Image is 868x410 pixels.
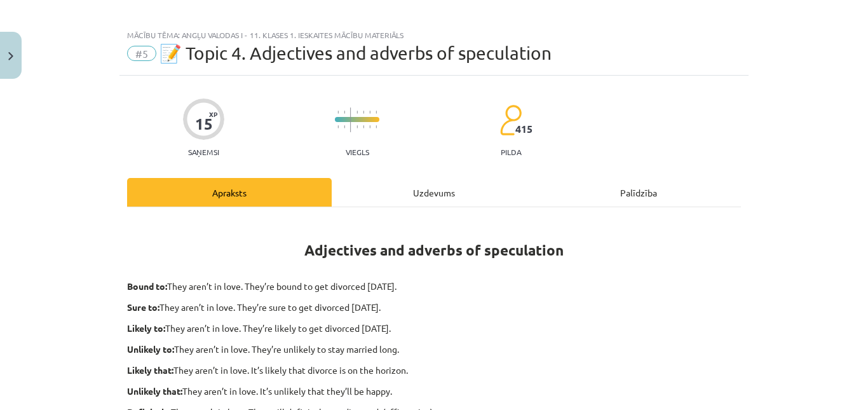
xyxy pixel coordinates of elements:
img: icon-short-line-57e1e144782c952c97e751825c79c345078a6d821885a25fce030b3d8c18986b.svg [376,125,377,128]
p: pilda [501,147,521,156]
span: XP [209,111,217,118]
img: icon-short-line-57e1e144782c952c97e751825c79c345078a6d821885a25fce030b3d8c18986b.svg [369,125,370,128]
span: 415 [515,123,532,135]
img: icon-short-line-57e1e144782c952c97e751825c79c345078a6d821885a25fce030b3d8c18986b.svg [337,111,339,114]
img: students-c634bb4e5e11cddfef0936a35e636f08e4e9abd3cc4e673bd6f9a4125e45ecb1.svg [499,104,522,136]
img: icon-short-line-57e1e144782c952c97e751825c79c345078a6d821885a25fce030b3d8c18986b.svg [376,111,377,114]
div: Mācību tēma: Angļu valodas i - 11. klases 1. ieskaites mācību materiāls [127,31,741,39]
img: icon-long-line-d9ea69661e0d244f92f715978eff75569469978d946b2353a9bb055b3ed8787d.svg [350,107,351,132]
div: Apraksts [127,178,332,207]
p: They aren’t in love. It’s likely that divorce is on the horizon. [127,364,741,377]
strong: Unlikely that: [127,385,182,397]
img: icon-short-line-57e1e144782c952c97e751825c79c345078a6d821885a25fce030b3d8c18986b.svg [363,111,364,114]
img: icon-short-line-57e1e144782c952c97e751825c79c345078a6d821885a25fce030b3d8c18986b.svg [344,111,345,114]
span: 📝 Topic 4. Adjectives and adverbs of speculation [159,43,552,64]
strong: Adjectives and adverbs of speculation [304,241,564,259]
strong: Sure to: [127,301,159,313]
img: icon-short-line-57e1e144782c952c97e751825c79c345078a6d821885a25fce030b3d8c18986b.svg [337,125,339,128]
div: Palīdzība [536,178,741,207]
strong: Bound to: [127,280,167,292]
p: They aren’t in love. They’re sure to get divorced [DATE]. [127,301,741,314]
img: icon-short-line-57e1e144782c952c97e751825c79c345078a6d821885a25fce030b3d8c18986b.svg [363,125,364,128]
img: icon-short-line-57e1e144782c952c97e751825c79c345078a6d821885a25fce030b3d8c18986b.svg [369,111,370,114]
img: icon-short-line-57e1e144782c952c97e751825c79c345078a6d821885a25fce030b3d8c18986b.svg [344,125,345,128]
p: They aren’t in love. They’re bound to get divorced [DATE]. [127,280,741,293]
strong: Unlikely to: [127,343,174,355]
span: #5 [127,46,156,61]
p: They aren’t in love. They’re unlikely to stay married long. [127,343,741,356]
strong: Likely to: [127,322,165,334]
strong: Likely that: [127,364,173,376]
img: icon-close-lesson-0947bae3869378f0d4975bcd49f059093ad1ed9edebbc8119c70593378902aed.svg [8,52,13,60]
img: icon-short-line-57e1e144782c952c97e751825c79c345078a6d821885a25fce030b3d8c18986b.svg [356,125,358,128]
p: Viegls [346,147,369,156]
p: They aren’t in love. It’s unlikely that they’ll be happy. [127,385,741,398]
div: 15 [195,115,213,133]
div: Uzdevums [332,178,536,207]
p: Saņemsi [183,147,224,156]
p: They aren’t in love. They’re likely to get divorced [DATE]. [127,322,741,335]
img: icon-short-line-57e1e144782c952c97e751825c79c345078a6d821885a25fce030b3d8c18986b.svg [356,111,358,114]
